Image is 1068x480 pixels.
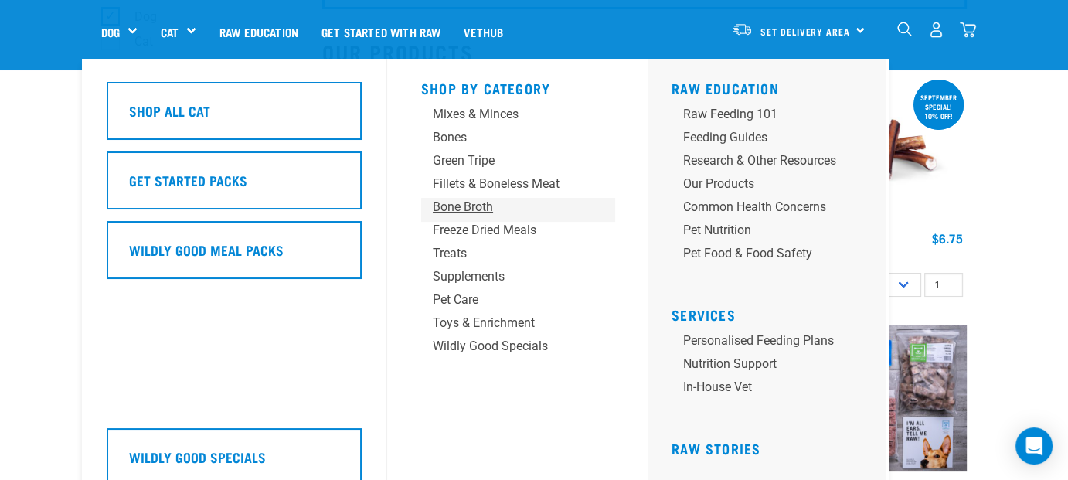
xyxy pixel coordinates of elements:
[421,80,614,93] h5: Shop By Category
[421,198,614,221] a: Bone Broth
[913,86,964,128] div: September special! 10% off!
[683,244,836,263] div: Pet Food & Food Safety
[107,151,362,221] a: Get Started Packs
[672,444,760,452] a: Raw Stories
[683,105,836,124] div: Raw Feeding 101
[433,128,577,147] div: Bones
[310,1,452,63] a: Get started with Raw
[452,1,515,63] a: Vethub
[421,105,614,128] a: Mixes & Minces
[928,22,944,38] img: user.png
[1015,427,1053,465] div: Open Intercom Messenger
[672,355,873,378] a: Nutrition Support
[421,267,614,291] a: Supplements
[421,175,614,198] a: Fillets & Boneless Meat
[932,231,963,245] div: $6.75
[672,244,873,267] a: Pet Food & Food Safety
[760,29,850,34] span: Set Delivery Area
[107,221,362,291] a: Wildly Good Meal Packs
[433,175,577,193] div: Fillets & Boneless Meat
[433,337,577,356] div: Wildly Good Specials
[421,291,614,314] a: Pet Care
[683,151,836,170] div: Research & Other Resources
[820,77,968,224] img: Bull Pizzle
[897,22,912,36] img: home-icon-1@2x.png
[672,221,873,244] a: Pet Nutrition
[672,198,873,221] a: Common Health Concerns
[672,151,873,175] a: Research & Other Resources
[672,175,873,198] a: Our Products
[683,221,836,240] div: Pet Nutrition
[433,221,577,240] div: Freeze Dried Meals
[433,291,577,309] div: Pet Care
[129,100,210,121] h5: Shop All Cat
[129,240,284,260] h5: Wildly Good Meal Packs
[101,23,120,41] a: Dog
[683,128,836,147] div: Feeding Guides
[672,332,873,355] a: Personalised Feeding Plans
[672,307,873,319] h5: Services
[421,244,614,267] a: Treats
[107,82,362,151] a: Shop All Cat
[433,151,577,170] div: Green Tripe
[421,128,614,151] a: Bones
[672,378,873,401] a: In-house vet
[820,325,968,472] img: NSP Dog Standard Update
[683,175,836,193] div: Our Products
[161,23,179,41] a: Cat
[672,84,779,92] a: Raw Education
[433,314,577,332] div: Toys & Enrichment
[433,267,577,286] div: Supplements
[129,170,247,190] h5: Get Started Packs
[672,128,873,151] a: Feeding Guides
[433,244,577,263] div: Treats
[672,105,873,128] a: Raw Feeding 101
[421,221,614,244] a: Freeze Dried Meals
[421,151,614,175] a: Green Tripe
[129,447,266,467] h5: Wildly Good Specials
[421,314,614,337] a: Toys & Enrichment
[732,22,753,36] img: van-moving.png
[208,1,310,63] a: Raw Education
[421,337,614,360] a: Wildly Good Specials
[924,273,963,297] input: 1
[433,198,577,216] div: Bone Broth
[433,105,577,124] div: Mixes & Minces
[683,198,836,216] div: Common Health Concerns
[960,22,976,38] img: home-icon@2x.png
